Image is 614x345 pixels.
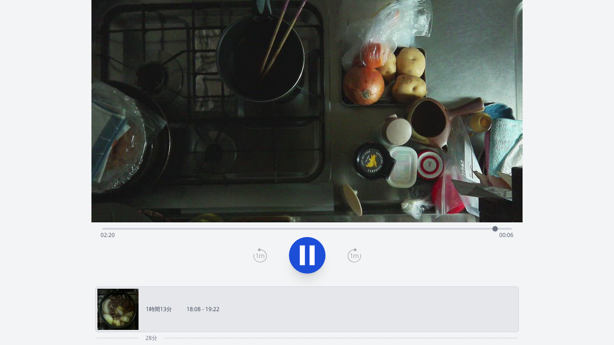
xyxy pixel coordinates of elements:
span: 02:20 [101,231,115,239]
font: 28分 [145,334,157,342]
img: 250918090931_thumb.jpeg [97,289,139,330]
span: 00:06 [499,231,513,239]
font: 1時間13分 [146,305,172,313]
font: 18:08 - 19:22 [187,305,219,313]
